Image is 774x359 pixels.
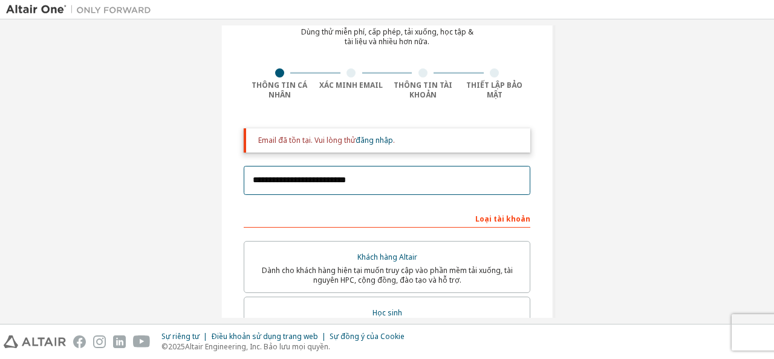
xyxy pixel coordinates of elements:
font: Email đã tồn tại. Vui lòng thử [258,135,356,145]
font: Xác minh Email [319,80,383,90]
font: Thông tin tài khoản [394,80,452,100]
font: Sự đồng ý của Cookie [330,331,405,341]
font: Khách hàng Altair [357,252,417,262]
img: linkedin.svg [113,335,126,348]
img: facebook.svg [73,335,86,348]
font: Loại tài khoản [475,214,530,224]
img: Altair One [6,4,157,16]
font: Dùng thử miễn phí, cấp phép, tải xuống, học tập & [301,27,473,37]
font: 2025 [168,341,185,352]
a: đăng nhập [356,135,393,145]
font: tài liệu và nhiều hơn nữa. [345,36,429,47]
font: Học sinh [372,308,402,318]
font: Sự riêng tư [161,331,200,341]
img: altair_logo.svg [4,335,66,348]
img: instagram.svg [93,335,106,348]
font: Dành cho khách hàng hiện tại muốn truy cập vào phần mềm tải xuống, tài nguyên HPC, cộng đồng, đào... [262,265,513,285]
img: youtube.svg [133,335,151,348]
font: Altair Engineering, Inc. Bảo lưu mọi quyền. [185,341,330,352]
font: © [161,341,168,352]
font: Thiết lập bảo mật [466,80,522,100]
font: Điều khoản sử dụng trang web [211,331,318,341]
font: Thông tin cá nhân [252,80,307,100]
font: . [393,135,395,145]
